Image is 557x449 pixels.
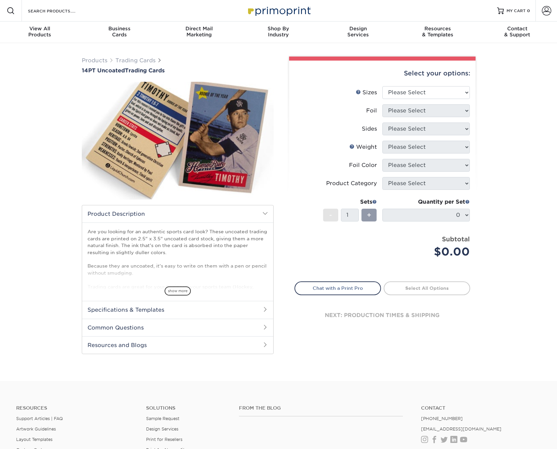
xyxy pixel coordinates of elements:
a: Design Services [146,426,178,431]
div: Quantity per Set [382,198,470,206]
div: Weight [349,143,377,151]
a: BusinessCards [79,22,159,43]
span: show more [165,286,191,296]
a: Artwork Guidelines [16,426,56,431]
a: Trading Cards [115,57,155,64]
a: Print for Resellers [146,437,182,442]
div: Services [318,26,398,38]
h2: Resources and Blogs [82,336,273,354]
span: Shop By [239,26,318,32]
h4: Resources [16,405,136,411]
span: Business [79,26,159,32]
a: [EMAIL_ADDRESS][DOMAIN_NAME] [421,426,501,431]
span: Contact [478,26,557,32]
span: Design [318,26,398,32]
a: Direct MailMarketing [159,22,239,43]
div: $0.00 [387,244,470,260]
h2: Product Description [82,205,273,222]
img: Primoprint [245,3,312,18]
a: Select All Options [384,281,470,295]
div: Select your options: [294,61,470,86]
div: Foil [366,107,377,115]
span: - [329,210,332,220]
div: Industry [239,26,318,38]
h1: Trading Cards [82,67,274,74]
a: Shop ByIndustry [239,22,318,43]
div: Sets [323,198,377,206]
div: & Templates [398,26,477,38]
p: Are you looking for an authentic sports card look? These uncoated trading cards are printed on 2.... [88,228,268,304]
span: Resources [398,26,477,32]
img: 14PT Uncoated 01 [82,74,274,207]
a: [PHONE_NUMBER] [421,416,463,421]
a: Products [82,57,107,64]
a: Chat with a Print Pro [294,281,381,295]
a: Layout Templates [16,437,53,442]
input: SEARCH PRODUCTS..... [27,7,93,15]
a: Contact& Support [478,22,557,43]
strong: Subtotal [442,235,470,243]
h2: Common Questions [82,319,273,336]
div: Sides [362,125,377,133]
a: 14PT UncoatedTrading Cards [82,67,274,74]
a: Support Articles | FAQ [16,416,63,421]
span: 14PT Uncoated [82,67,125,74]
div: Product Category [326,179,377,187]
a: Contact [421,405,541,411]
span: MY CART [507,8,526,14]
span: + [367,210,371,220]
div: Sizes [356,89,377,97]
a: DesignServices [318,22,398,43]
div: Foil Color [349,161,377,169]
h4: Solutions [146,405,229,411]
div: Marketing [159,26,239,38]
a: Resources& Templates [398,22,477,43]
div: Cards [79,26,159,38]
h4: From the Blog [239,405,403,411]
a: Sample Request [146,416,179,421]
h2: Specifications & Templates [82,301,273,318]
div: & Support [478,26,557,38]
div: next: production times & shipping [294,295,470,336]
span: 0 [527,8,530,13]
span: Direct Mail [159,26,239,32]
